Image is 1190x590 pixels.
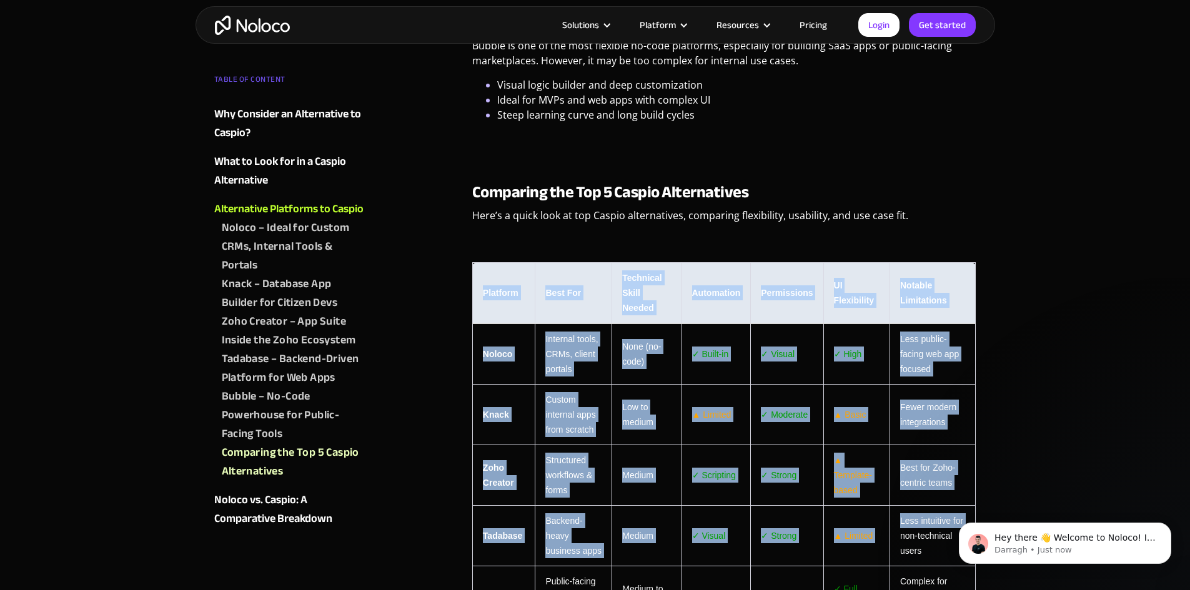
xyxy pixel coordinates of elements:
td: ✓ Scripting [682,445,751,506]
a: Alternative Platforms to Caspio [214,200,365,219]
td: Less intuitive for non-technical users [890,506,976,566]
td: ✓ Built-in [682,323,751,385]
a: Pricing [784,17,843,33]
td: ✓ High [823,323,890,385]
td: None (no-code) [612,323,682,385]
div: Resources [701,17,784,33]
th: Platform [472,263,535,324]
li: Visual logic builder and deep customization [497,77,976,92]
td: Noloco [472,323,535,385]
li: Steep learning curve and long build cycles [497,107,976,122]
a: Zoho Creator – App Suite Inside the Zoho Ecosystem [222,312,365,350]
a: Get started [909,13,976,37]
a: Noloco vs. Caspio: A Comparative Breakdown [214,491,365,528]
td: ✓ Strong [751,506,823,566]
div: Platform [640,17,676,33]
td: Backend-heavy business apps [535,506,612,566]
th: Best For [535,263,612,324]
iframe: Intercom notifications message [940,496,1190,584]
a: Why Consider an Alternative to Caspio? [214,105,365,142]
td: ▲ Limited [823,506,890,566]
td: Low to medium [612,385,682,445]
li: Ideal for MVPs and web apps with complex UI [497,92,976,107]
td: ✓ Strong [751,445,823,506]
div: Platform [624,17,701,33]
td: ▲ Template-based [823,445,890,506]
td: ▲ Limited [682,385,751,445]
td: Less public-facing web app focused [890,323,976,385]
th: Permissions [751,263,823,324]
a: Login [858,13,900,37]
a: Comparing the Top 5 Caspio Alternatives [222,443,365,481]
td: Best for Zoho-centric teams [890,445,976,506]
strong: Comparing the Top 5 Caspio Alternatives [472,177,749,207]
div: TABLE OF CONTENT [214,70,365,95]
a: Noloco – Ideal for Custom CRMs, Internal Tools & Portals [222,219,365,275]
p: Here’s a quick look at top Caspio alternatives, comparing flexibility, usability, and use case fit. [472,208,976,232]
div: Resources [716,17,759,33]
div: Solutions [562,17,599,33]
td: ✓ Visual [682,506,751,566]
td: Tadabase [472,506,535,566]
a: Bubble – No-Code Powerhouse for Public-Facing Tools [222,387,365,443]
td: Knack [472,385,535,445]
td: Structured workflows & forms [535,445,612,506]
div: Solutions [547,17,624,33]
div: Alternative Platforms to Caspio [214,200,364,219]
td: ✓ Moderate [751,385,823,445]
th: Automation [682,263,751,324]
p: Bubble is one of the most flexible no-code platforms, especially for building SaaS apps or public... [472,38,976,77]
td: Fewer modern integrations [890,385,976,445]
th: UI Flexibility [823,263,890,324]
a: What to Look for in a Caspio Alternative [214,152,365,190]
th: Notable Limitations [890,263,976,324]
td: Custom internal apps from scratch [535,385,612,445]
td: ✓ Visual [751,323,823,385]
td: Medium [612,445,682,506]
td: Medium [612,506,682,566]
th: Technical Skill Needed [612,263,682,324]
a: Tadabase – Backend-Driven Platform for Web Apps [222,350,365,387]
a: home [215,16,290,35]
td: Internal tools, CRMs, client portals [535,323,612,385]
p: ‍ [472,135,976,159]
td: Zoho Creator [472,445,535,506]
td: ▲ Basic [823,385,890,445]
a: Knack – Database App Builder for Citizen Devs [222,275,365,312]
